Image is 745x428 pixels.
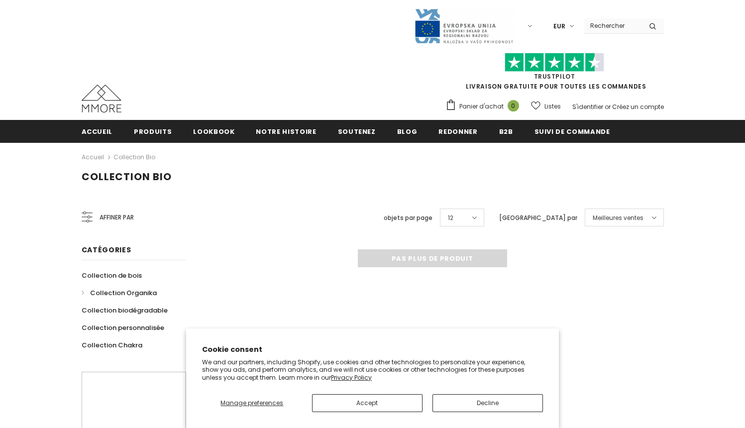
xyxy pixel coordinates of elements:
a: Créez un compte [612,103,664,111]
a: Listes [531,98,561,115]
span: soutenez [338,127,376,136]
span: Blog [397,127,418,136]
span: Meilleures ventes [593,213,643,223]
input: Search Site [584,18,641,33]
a: Collection Chakra [82,336,142,354]
a: Javni Razpis [414,21,514,30]
a: Suivi de commande [534,120,610,142]
p: We and our partners, including Shopify, use cookies and other technologies to personalize your ex... [202,358,543,382]
button: Decline [432,394,543,412]
a: TrustPilot [534,72,575,81]
button: Manage preferences [202,394,302,412]
a: Collection Organika [82,284,157,302]
button: Accept [312,394,423,412]
a: Accueil [82,151,104,163]
span: Affiner par [100,212,134,223]
span: Collection biodégradable [82,306,168,315]
span: B2B [499,127,513,136]
span: 12 [448,213,453,223]
span: Accueil [82,127,113,136]
span: Collection Bio [82,170,172,184]
span: Manage preferences [220,399,283,407]
a: Lookbook [193,120,234,142]
span: Collection Organika [90,288,157,298]
span: EUR [553,21,565,31]
span: Suivi de commande [534,127,610,136]
a: Collection personnalisée [82,319,164,336]
span: or [605,103,611,111]
span: Lookbook [193,127,234,136]
span: Listes [544,102,561,111]
span: Redonner [438,127,477,136]
a: Blog [397,120,418,142]
span: Collection Chakra [82,340,142,350]
span: Catégories [82,245,131,255]
a: Notre histoire [256,120,316,142]
span: Produits [134,127,172,136]
span: Collection de bois [82,271,142,280]
label: [GEOGRAPHIC_DATA] par [499,213,577,223]
a: Collection de bois [82,267,142,284]
a: Redonner [438,120,477,142]
label: objets par page [384,213,432,223]
h2: Cookie consent [202,344,543,355]
img: Faites confiance aux étoiles pilotes [505,53,604,72]
img: Cas MMORE [82,85,121,112]
span: Collection personnalisée [82,323,164,332]
span: 0 [508,100,519,111]
a: S'identifier [572,103,603,111]
a: Produits [134,120,172,142]
a: Privacy Policy [331,373,372,382]
span: Panier d'achat [459,102,504,111]
a: soutenez [338,120,376,142]
a: Panier d'achat 0 [445,99,524,114]
a: Accueil [82,120,113,142]
a: Collection biodégradable [82,302,168,319]
span: Notre histoire [256,127,316,136]
span: LIVRAISON GRATUITE POUR TOUTES LES COMMANDES [445,57,664,91]
a: B2B [499,120,513,142]
a: Collection Bio [113,153,155,161]
img: Javni Razpis [414,8,514,44]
